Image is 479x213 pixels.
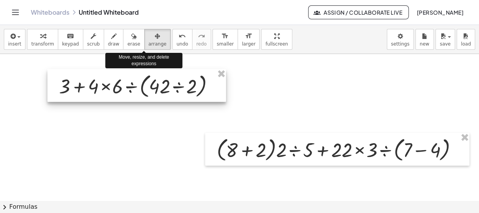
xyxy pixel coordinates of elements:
span: save [440,41,450,47]
span: scrub [87,41,100,47]
span: transform [31,41,54,47]
div: Move, resize, and delete expressions [105,53,182,68]
span: draw [108,41,120,47]
button: keyboardkeypad [58,29,83,50]
span: [PERSON_NAME] [417,9,464,16]
span: insert [8,41,21,47]
span: new [420,41,429,47]
button: undoundo [172,29,192,50]
i: keyboard [67,32,74,41]
span: arrange [148,41,167,47]
span: fullscreen [265,41,288,47]
button: settings [387,29,414,50]
button: redoredo [192,29,211,50]
span: smaller [217,41,234,47]
button: load [457,29,475,50]
button: arrange [144,29,171,50]
span: keypad [62,41,79,47]
button: erase [123,29,144,50]
span: erase [127,41,140,47]
span: redo [196,41,207,47]
button: fullscreen [261,29,292,50]
i: format_size [245,32,252,41]
a: Whiteboards [31,8,69,16]
span: larger [242,41,255,47]
span: settings [391,41,410,47]
button: Assign / Collaborate Live [308,5,409,19]
button: save [435,29,455,50]
i: undo [179,32,186,41]
button: format_sizesmaller [213,29,238,50]
span: load [461,41,471,47]
button: format_sizelarger [238,29,260,50]
button: [PERSON_NAME] [410,5,470,19]
button: Toggle navigation [9,6,22,19]
span: Assign / Collaborate Live [315,9,402,16]
i: format_size [221,32,229,41]
button: transform [27,29,58,50]
button: scrub [83,29,104,50]
span: undo [177,41,188,47]
i: redo [198,32,205,41]
button: new [415,29,434,50]
button: insert [4,29,25,50]
button: draw [104,29,124,50]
